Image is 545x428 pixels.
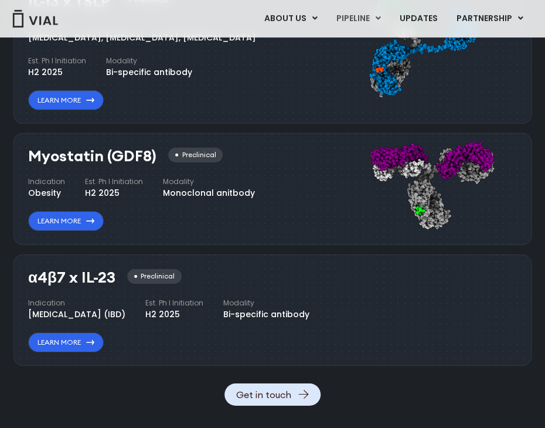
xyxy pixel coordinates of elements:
div: Bi-specific antibody [106,66,192,79]
a: Get in touch [224,383,321,406]
div: H2 2025 [85,187,143,199]
div: [MEDICAL_DATA] (IBD) [28,308,125,321]
div: H2 2025 [28,66,86,79]
img: Vial Logo [12,10,59,28]
h4: Est. Ph I Initiation [85,176,143,187]
div: H2 2025 [145,308,203,321]
h4: Est. Ph I Initiation [145,298,203,308]
a: PIPELINEMenu Toggle [327,9,390,29]
a: Learn More [28,90,104,110]
h3: α4β7 x IL-23 [28,269,115,286]
h3: Myostatin (GDF8) [28,148,156,165]
h4: Indication [28,298,125,308]
div: Preclinical [168,148,223,162]
div: Preclinical [127,269,182,284]
h4: Est. Ph I Initiation [28,56,86,66]
h4: Modality [163,176,255,187]
div: Bi-specific antibody [223,308,309,321]
div: [MEDICAL_DATA], [MEDICAL_DATA], [MEDICAL_DATA] [28,32,256,44]
h4: Indication [28,176,65,187]
a: Learn More [28,211,104,231]
h4: Modality [106,56,192,66]
a: PARTNERSHIPMenu Toggle [447,9,533,29]
div: Monoclonal anitbody [163,187,255,199]
a: ABOUT USMenu Toggle [255,9,326,29]
a: Learn More [28,332,104,352]
div: Obesity [28,187,65,199]
h4: Modality [223,298,309,308]
a: UPDATES [390,9,447,29]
